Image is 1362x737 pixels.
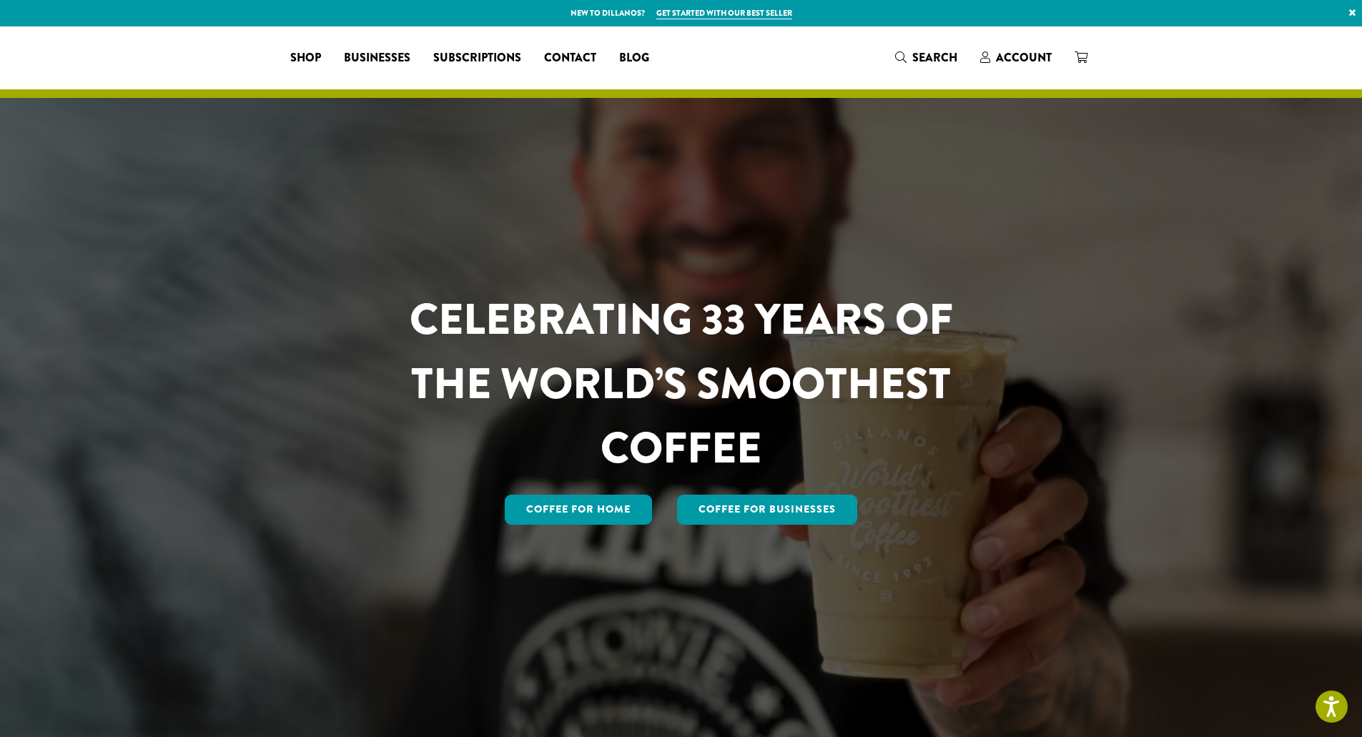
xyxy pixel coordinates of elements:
a: Shop [279,46,332,69]
a: Get started with our best seller [656,7,792,19]
span: Blog [619,49,649,67]
h1: CELEBRATING 33 YEARS OF THE WORLD’S SMOOTHEST COFFEE [367,287,995,480]
a: Coffee For Businesses [677,495,857,525]
a: Search [884,46,969,69]
span: Subscriptions [433,49,521,67]
span: Contact [544,49,596,67]
span: Businesses [344,49,410,67]
span: Shop [290,49,321,67]
span: Account [996,49,1052,66]
span: Search [912,49,957,66]
a: Coffee for Home [505,495,652,525]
